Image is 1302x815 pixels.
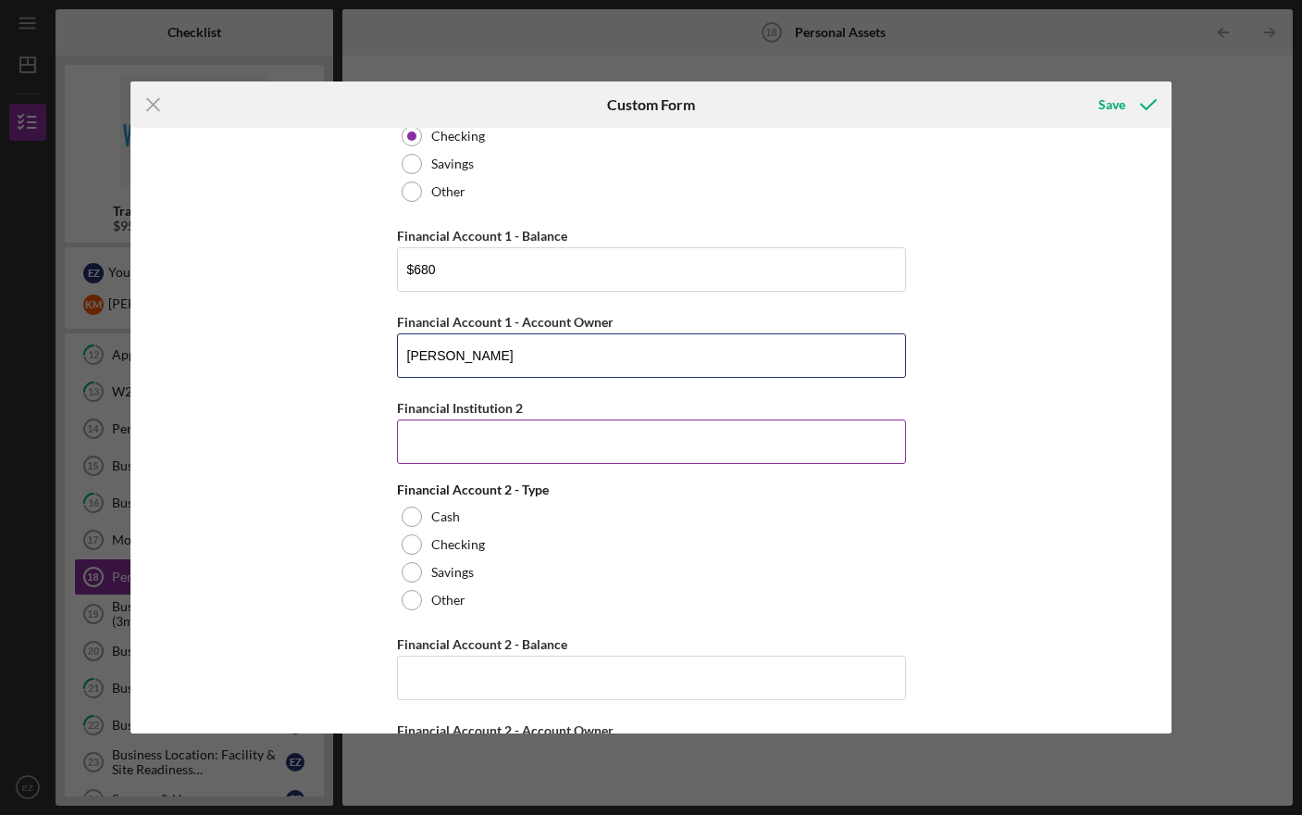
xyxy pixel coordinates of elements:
[397,722,614,738] label: Financial Account 2 - Account Owner
[431,593,465,608] label: Other
[431,565,474,580] label: Savings
[1080,86,1172,123] button: Save
[397,636,567,652] label: Financial Account 2 - Balance
[397,483,906,497] div: Financial Account 2 - Type
[397,400,523,416] label: Financial Institution 2
[431,184,465,199] label: Other
[397,228,567,244] label: Financial Account 1 - Balance
[431,157,474,171] label: Savings
[397,314,614,330] label: Financial Account 1 - Account Owner
[607,96,695,113] h6: Custom Form
[1098,86,1125,123] div: Save
[431,509,460,524] label: Cash
[431,129,485,144] label: Checking
[431,537,485,552] label: Checking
